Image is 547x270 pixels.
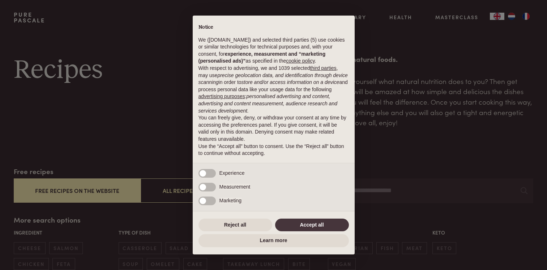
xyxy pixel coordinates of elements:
strong: experience, measurement and “marketing (personalised ads)” [198,51,326,64]
button: Reject all [198,219,272,232]
span: Marketing [219,198,242,203]
em: personalised advertising and content, advertising and content measurement, audience research and ... [198,93,337,113]
em: store and/or access information on a device [242,79,339,85]
button: third parties [310,65,336,72]
span: Experience [219,170,245,176]
p: Use the “Accept all” button to consent. Use the “Reject all” button to continue without accepting. [198,143,349,157]
span: Measurement [219,184,251,190]
button: advertising purposes [198,93,245,100]
button: Learn more [198,234,349,247]
button: Accept all [275,219,349,232]
p: You can freely give, deny, or withdraw your consent at any time by accessing the preferences pane... [198,114,349,143]
em: precise geolocation data, and identification through device scanning [198,72,348,85]
p: We ([DOMAIN_NAME]) and selected third parties (5) use cookies or similar technologies for technic... [198,37,349,65]
h2: Notice [198,24,349,31]
a: cookie policy [286,58,315,64]
p: With respect to advertising, we and 1039 selected , may use in order to and process personal data... [198,65,349,114]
